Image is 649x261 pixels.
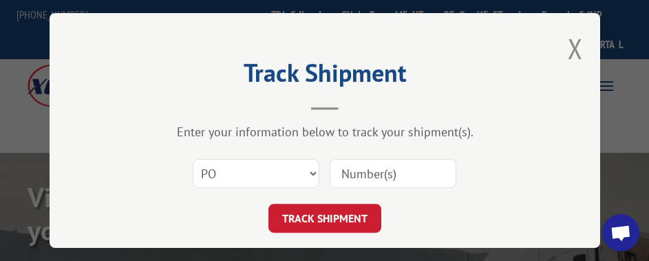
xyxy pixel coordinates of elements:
[602,214,639,251] div: Open chat
[268,204,381,233] button: TRACK SHIPMENT
[330,159,456,188] input: Number(s)
[118,124,531,140] div: Enter your information below to track your shipment(s).
[568,30,583,67] button: Close modal
[118,63,531,90] h2: Track Shipment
